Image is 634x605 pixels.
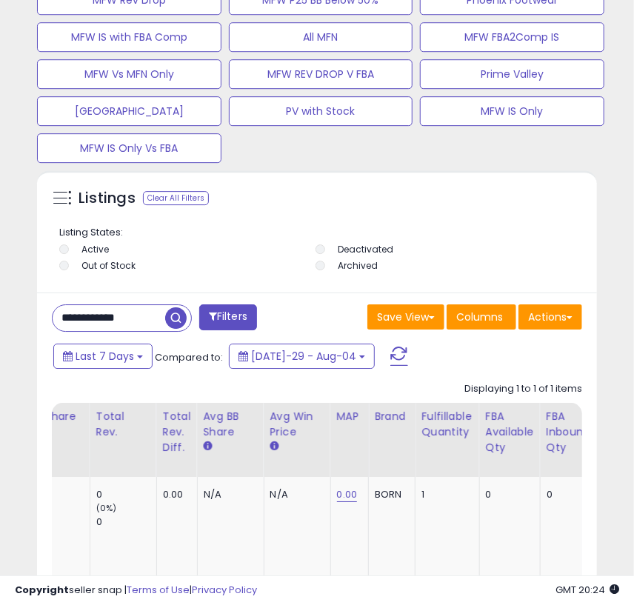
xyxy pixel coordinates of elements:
[547,409,591,455] div: FBA inbound Qty
[486,409,534,455] div: FBA Available Qty
[486,488,529,501] div: 0
[199,304,257,330] button: Filters
[337,487,358,502] a: 0.00
[375,488,404,501] div: BORN
[421,488,467,501] div: 1
[229,22,413,52] button: All MFN
[229,59,413,89] button: MFW REV DROP V FBA
[547,488,586,501] div: 0
[81,243,109,255] label: Active
[79,188,136,209] h5: Listings
[420,59,604,89] button: Prime Valley
[420,22,604,52] button: MFW FBA2Comp IS
[53,344,153,369] button: Last 7 Days
[96,502,117,514] small: (0%)
[30,409,84,440] div: BB Share 24h.
[367,304,444,330] button: Save View
[96,409,150,440] div: Total Rev.
[456,310,503,324] span: Columns
[37,59,221,89] button: MFW Vs MFN Only
[37,96,221,126] button: [GEOGRAPHIC_DATA]
[375,409,409,424] div: Brand
[338,243,394,255] label: Deactivated
[204,440,213,453] small: Avg BB Share.
[555,583,619,597] span: 2025-08-13 20:24 GMT
[270,488,319,501] div: N/A
[127,583,190,597] a: Terms of Use
[155,350,223,364] span: Compared to:
[76,349,134,364] span: Last 7 Days
[229,96,413,126] button: PV with Stock
[15,584,257,598] div: seller snap | |
[518,304,582,330] button: Actions
[37,133,221,163] button: MFW IS Only Vs FBA
[229,344,375,369] button: [DATE]-29 - Aug-04
[420,96,604,126] button: MFW IS Only
[464,382,582,396] div: Displaying 1 to 1 of 1 items
[30,488,79,501] div: N/A
[15,583,69,597] strong: Copyright
[270,409,324,440] div: Avg Win Price
[421,409,473,440] div: Fulfillable Quantity
[59,226,578,240] p: Listing States:
[143,191,209,205] div: Clear All Filters
[204,488,253,501] div: N/A
[338,259,378,272] label: Archived
[163,488,186,501] div: 0.00
[337,409,363,424] div: MAP
[37,22,221,52] button: MFW IS with FBA Comp
[204,409,258,440] div: Avg BB Share
[251,349,356,364] span: [DATE]-29 - Aug-04
[447,304,516,330] button: Columns
[192,583,257,597] a: Privacy Policy
[96,515,156,529] div: 0
[163,409,191,455] div: Total Rev. Diff.
[96,488,156,501] div: 0
[81,259,136,272] label: Out of Stock
[270,440,279,453] small: Avg Win Price.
